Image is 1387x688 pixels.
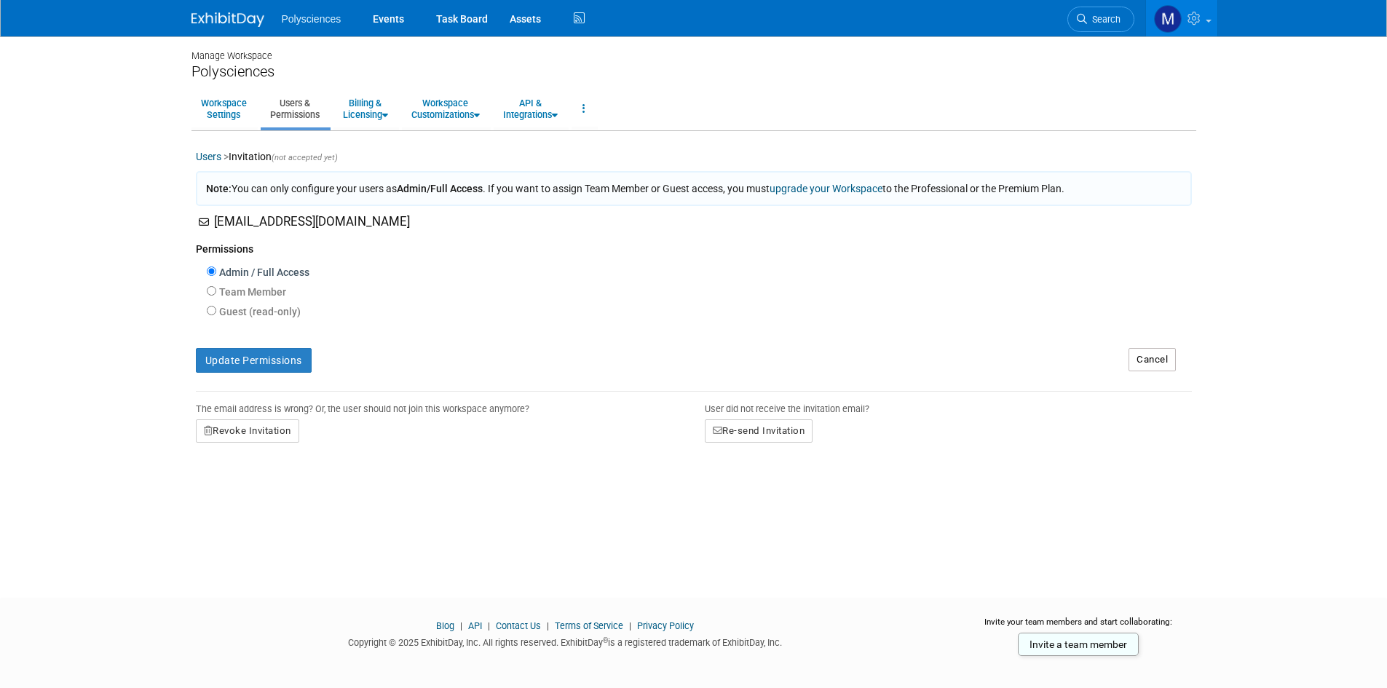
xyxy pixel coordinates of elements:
[468,620,482,631] a: API
[224,151,229,162] span: >
[196,392,683,419] div: The email address is wrong? Or, the user should not join this workspace anymore?
[1087,14,1121,25] span: Search
[484,620,494,631] span: |
[191,91,256,127] a: WorkspaceSettings
[206,183,1064,194] span: You can only configure your users as . If you want to assign Team Member or Guest access, you mus...
[603,636,608,644] sup: ®
[191,12,264,27] img: ExhibitDay
[216,265,309,280] label: Admin / Full Access
[543,620,553,631] span: |
[196,151,221,162] a: Users
[436,620,454,631] a: Blog
[196,231,1192,264] div: Permissions
[282,13,341,25] span: Polysciences
[191,633,940,649] div: Copyright © 2025 ExhibitDay, Inc. All rights reserved. ExhibitDay is a registered trademark of Ex...
[216,304,301,319] label: Guest (read-only)
[494,91,567,127] a: API &Integrations
[397,183,483,194] span: Admin/Full Access
[402,91,489,127] a: WorkspaceCustomizations
[555,620,623,631] a: Terms of Service
[961,616,1196,638] div: Invite your team members and start collaborating:
[272,153,338,162] span: (not accepted yet)
[196,348,312,373] button: Update Permissions
[206,183,232,194] span: Note:
[1154,5,1182,33] img: Marketing Polysciences
[1018,633,1139,656] a: Invite a team member
[457,620,466,631] span: |
[214,214,410,229] span: [EMAIL_ADDRESS][DOMAIN_NAME]
[216,285,286,299] label: Team Member
[705,392,1192,419] div: User did not receive the invitation email?
[770,183,882,194] a: upgrade your Workspace
[1129,348,1176,371] a: Cancel
[637,620,694,631] a: Privacy Policy
[1067,7,1134,32] a: Search
[191,63,1196,81] div: Polysciences
[191,36,1196,63] div: Manage Workspace
[261,91,329,127] a: Users &Permissions
[625,620,635,631] span: |
[196,419,299,443] button: Revoke Invitation
[196,149,1192,171] div: Invitation
[705,419,813,443] button: Re-send Invitation
[333,91,398,127] a: Billing &Licensing
[496,620,541,631] a: Contact Us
